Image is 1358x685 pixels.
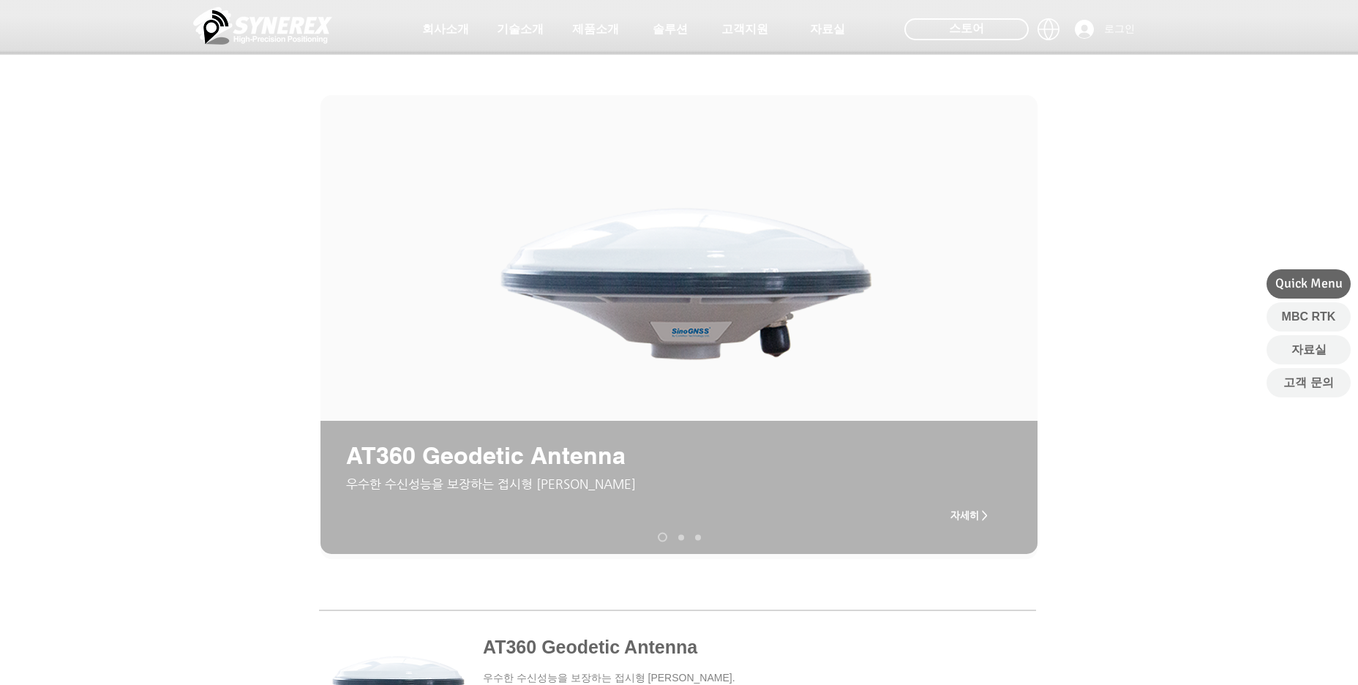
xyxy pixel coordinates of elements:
span: 기술소개 [497,22,544,37]
a: AT190 Helix Antenna [695,534,701,540]
a: 제품소개 [559,15,632,44]
a: AT340 Geodetic Antenna [658,533,667,542]
span: AT360 Geodetic Antenna [346,441,626,469]
a: MBC RTK [1267,302,1351,332]
a: 회사소개 [409,15,482,44]
span: 고객지원 [721,22,768,37]
a: AT200 Aviation Antenna [678,534,684,540]
a: 기술소개 [484,15,557,44]
span: 고객 문의 [1283,375,1333,391]
span: 로그인 [1099,22,1140,37]
a: 고객 문의 [1267,368,1351,397]
div: Quick Menu [1267,269,1351,299]
img: AT360.png [485,161,884,399]
span: 제품소개 [572,22,619,37]
span: 회사소개 [422,22,469,37]
div: 슬라이드쇼 [320,95,1038,559]
a: 자세히 > [939,501,998,530]
img: 씨너렉스_White_simbol_대지 1.png [193,4,332,48]
span: 자료실 [810,22,845,37]
span: 스토어 [949,20,984,37]
span: ​우수한 수신성능을 보장하는 접시형 [PERSON_NAME] [346,476,636,491]
span: MBC RTK [1282,309,1336,325]
span: 솔루션 [653,22,688,37]
nav: 슬라이드 [652,533,706,542]
a: 고객지원 [708,15,781,44]
a: 자료실 [791,15,864,44]
a: 자료실 [1267,335,1351,364]
span: 자세히 > [950,509,988,521]
div: 스토어 [904,18,1029,40]
a: 솔루션 [634,15,707,44]
iframe: Wix Chat [1087,622,1358,685]
span: 자료실 [1291,342,1327,358]
span: Quick Menu [1275,274,1343,293]
button: 로그인 [1065,15,1145,43]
